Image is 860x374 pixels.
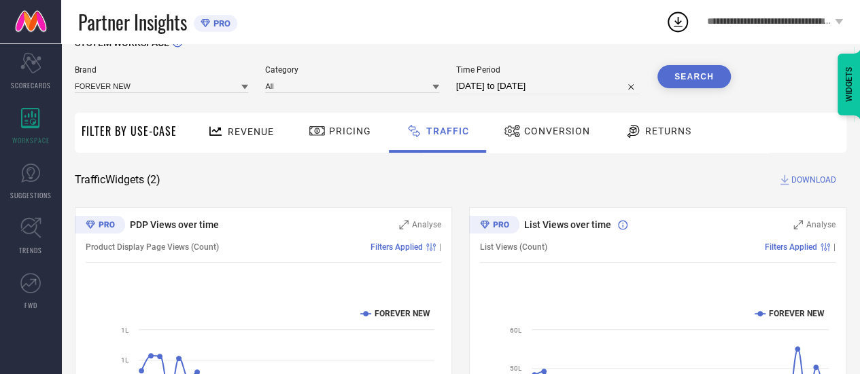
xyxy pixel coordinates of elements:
span: Conversion [524,126,590,136]
span: SUGGESTIONS [10,190,52,200]
button: Search [657,65,731,88]
text: 1L [121,356,129,364]
span: Partner Insights [78,8,187,36]
text: 1L [121,326,129,334]
span: Revenue [228,126,274,137]
span: Traffic Widgets ( 2 ) [75,173,160,187]
span: Analyse [412,220,441,229]
span: Traffic [426,126,469,136]
text: 50L [510,364,522,372]
text: 60L [510,326,522,334]
span: WORKSPACE [12,135,50,145]
span: List Views over time [524,219,611,230]
svg: Zoom [399,220,409,229]
span: Filters Applied [371,242,423,252]
span: SCORECARDS [11,80,51,90]
div: Open download list [666,10,690,34]
span: | [833,242,836,252]
span: FWD [24,300,37,310]
span: Brand [75,65,248,75]
span: Category [265,65,438,75]
span: Filter By Use-Case [82,123,177,139]
svg: Zoom [793,220,803,229]
span: List Views (Count) [480,242,547,252]
span: Pricing [329,126,371,136]
span: Returns [645,126,691,136]
span: DOWNLOAD [791,173,836,187]
span: Analyse [806,220,836,229]
span: Filters Applied [765,242,817,252]
div: Premium [75,216,125,236]
input: Select time period [456,78,640,94]
text: FOREVER NEW [769,309,825,318]
span: Product Display Page Views (Count) [86,242,219,252]
div: Premium [469,216,519,236]
text: FOREVER NEW [375,309,430,318]
span: PRO [210,18,230,29]
span: | [439,242,441,252]
span: Time Period [456,65,640,75]
span: PDP Views over time [130,219,219,230]
span: TRENDS [19,245,42,255]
